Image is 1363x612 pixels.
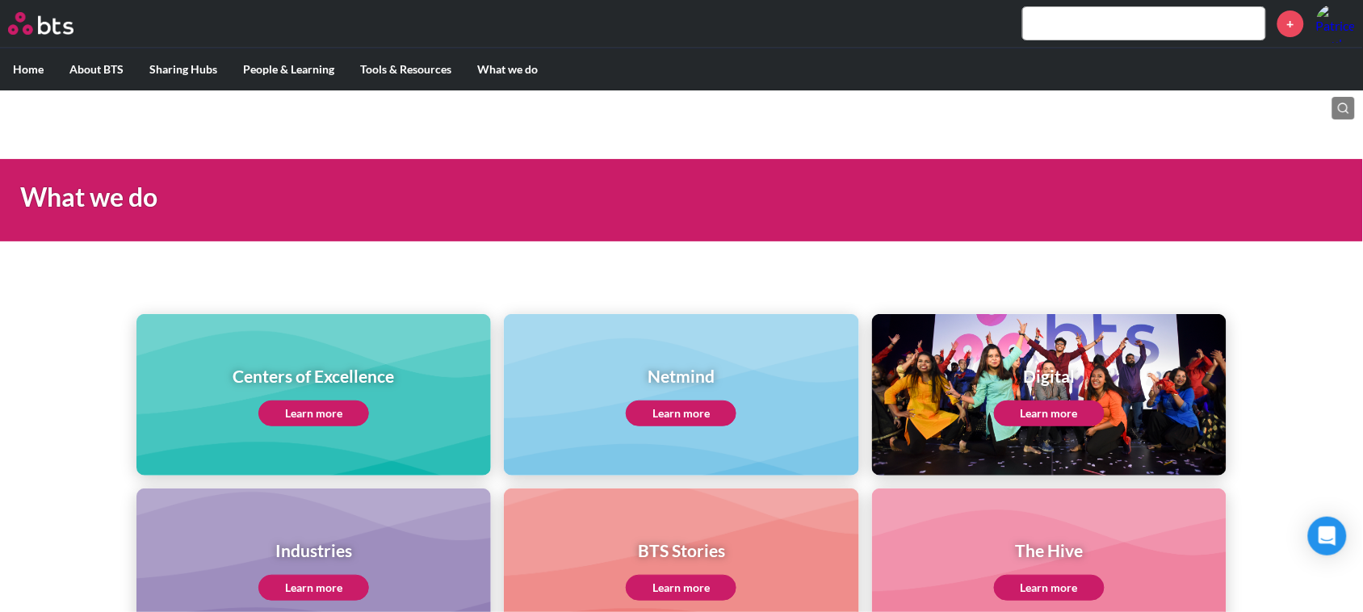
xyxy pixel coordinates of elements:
[994,364,1105,388] h1: Digital
[258,400,369,426] a: Learn more
[20,179,946,216] h1: What we do
[994,539,1105,562] h1: The Hive
[347,48,464,90] label: Tools & Resources
[1316,4,1355,43] a: Profile
[464,48,551,90] label: What we do
[626,364,736,388] h1: Netmind
[1308,517,1347,555] div: Open Intercom Messenger
[626,575,736,601] a: Learn more
[994,400,1105,426] a: Learn more
[626,400,736,426] a: Learn more
[8,12,73,35] img: BTS Logo
[994,575,1105,601] a: Learn more
[258,575,369,601] a: Learn more
[57,48,136,90] label: About BTS
[230,48,347,90] label: People & Learning
[233,364,395,388] h1: Centers of Excellence
[1316,4,1355,43] img: Patrice Gaul
[1277,10,1304,37] a: +
[258,539,369,562] h1: Industries
[626,539,736,562] h1: BTS Stories
[136,48,230,90] label: Sharing Hubs
[8,12,103,35] a: Go home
